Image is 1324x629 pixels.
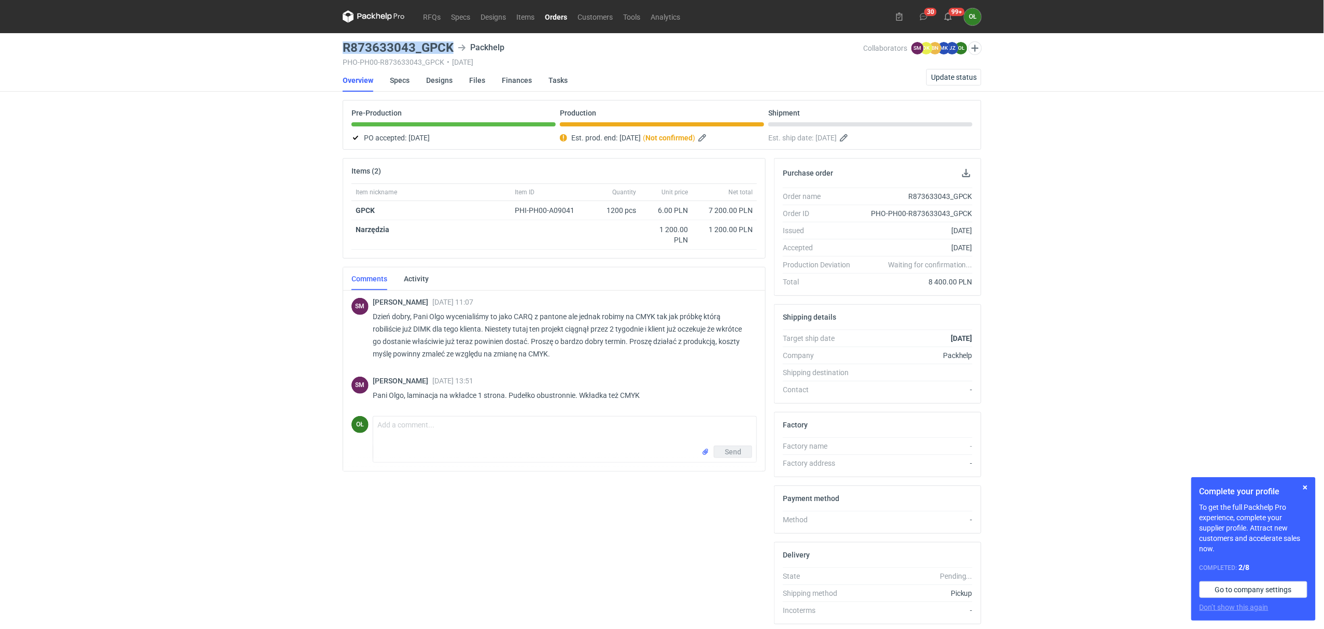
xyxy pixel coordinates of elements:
span: [PERSON_NAME] [373,377,432,385]
p: Pani Olgo, laminacja na wkładce 1 strona. Pudełko obustronnie. Wkładka też CMYK [373,389,749,402]
a: Tasks [548,69,568,92]
a: Designs [475,10,511,23]
a: Designs [426,69,453,92]
span: • [447,58,449,66]
div: Issued [783,225,858,236]
figcaption: SM [351,298,369,315]
div: 1 200.00 PLN [696,224,753,235]
strong: GPCK [356,206,375,215]
p: Dzień dobry, Pani Olgo wycenialiśmy to jako CARQ z pantone ale jednak robimy na CMYK tak jak prób... [373,310,749,360]
a: RFQs [418,10,446,23]
span: Item nickname [356,188,397,196]
a: Finances [502,69,532,92]
button: OŁ [964,8,981,25]
h2: Purchase order [783,169,833,177]
div: [DATE] [858,242,973,253]
div: - [858,384,973,395]
figcaption: MK [938,42,950,54]
div: Factory name [783,441,858,451]
span: Collaborators [863,44,907,52]
div: Olga Łopatowicz [351,416,369,433]
div: PHO-PH00-R873633043_GPCK [858,208,973,219]
a: Customers [572,10,618,23]
a: Orders [540,10,572,23]
div: Sebastian Markut [351,377,369,394]
h2: Factory [783,421,808,429]
h2: Delivery [783,551,810,559]
div: Est. ship date: [768,132,973,144]
span: Net total [728,188,753,196]
div: 1 200.00 PLN [644,224,688,245]
p: Production [560,109,596,117]
button: Send [714,446,752,458]
div: [DATE] [858,225,973,236]
div: 8 400.00 PLN [858,277,973,287]
svg: Packhelp Pro [343,10,405,23]
span: [DATE] [815,132,837,144]
figcaption: DK [920,42,933,54]
button: Skip for now [1299,481,1312,494]
figcaption: SM [911,42,924,54]
button: Edit estimated production end date [697,132,710,144]
button: 30 [915,8,932,25]
span: [PERSON_NAME] [373,298,432,306]
div: R873633043_GPCK [858,191,973,202]
span: Item ID [515,188,534,196]
figcaption: OŁ [351,416,369,433]
div: Production Deviation [783,260,858,270]
em: ) [693,134,695,142]
div: Olga Łopatowicz [964,8,981,25]
div: - [858,441,973,451]
a: Specs [390,69,410,92]
div: PHO-PH00-R873633043_GPCK [DATE] [343,58,863,66]
div: - [858,514,973,525]
div: - [858,605,973,616]
p: To get the full Packhelp Pro experience, complete your supplier profile. Attract new customers an... [1200,502,1307,554]
a: Specs [446,10,475,23]
strong: Narzędzia [356,225,389,234]
div: Completed: [1200,562,1307,573]
div: Factory address [783,458,858,468]
em: Waiting for confirmation... [888,260,973,270]
figcaption: BN [929,42,941,54]
strong: Not confirmed [645,134,693,142]
a: Analytics [645,10,685,23]
div: Shipping destination [783,367,858,378]
h3: R873633043_GPCK [343,41,454,54]
div: 1200 pcs [588,201,640,220]
div: Method [783,514,858,525]
h2: Payment method [783,494,839,503]
div: Total [783,277,858,287]
h2: Items (2) [351,167,381,175]
em: ( [643,134,645,142]
div: 6.00 PLN [644,205,688,216]
a: Go to company settings [1200,581,1307,598]
a: Tools [618,10,645,23]
h1: Complete your profile [1200,485,1307,498]
a: Items [511,10,540,23]
div: Packhelp [458,41,504,54]
button: Edit collaborators [968,41,982,55]
span: [DATE] 13:51 [432,377,473,385]
button: Don’t show this again [1200,602,1269,612]
span: Send [725,448,741,455]
figcaption: OŁ [955,42,967,54]
div: State [783,571,858,581]
a: Files [469,69,485,92]
h2: Shipping details [783,313,836,321]
div: Accepted [783,242,858,253]
span: Unit price [661,188,688,196]
div: - [858,458,973,468]
button: Update status [926,69,981,85]
span: [DATE] [619,132,641,144]
div: PHI-PH00-A09041 [515,205,584,216]
button: 99+ [940,8,956,25]
div: Est. prod. end: [560,132,764,144]
span: Update status [931,74,977,81]
div: Order name [783,191,858,202]
div: Target ship date [783,333,858,344]
div: Order ID [783,208,858,219]
strong: 2 / 8 [1239,563,1250,571]
div: Company [783,350,858,361]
